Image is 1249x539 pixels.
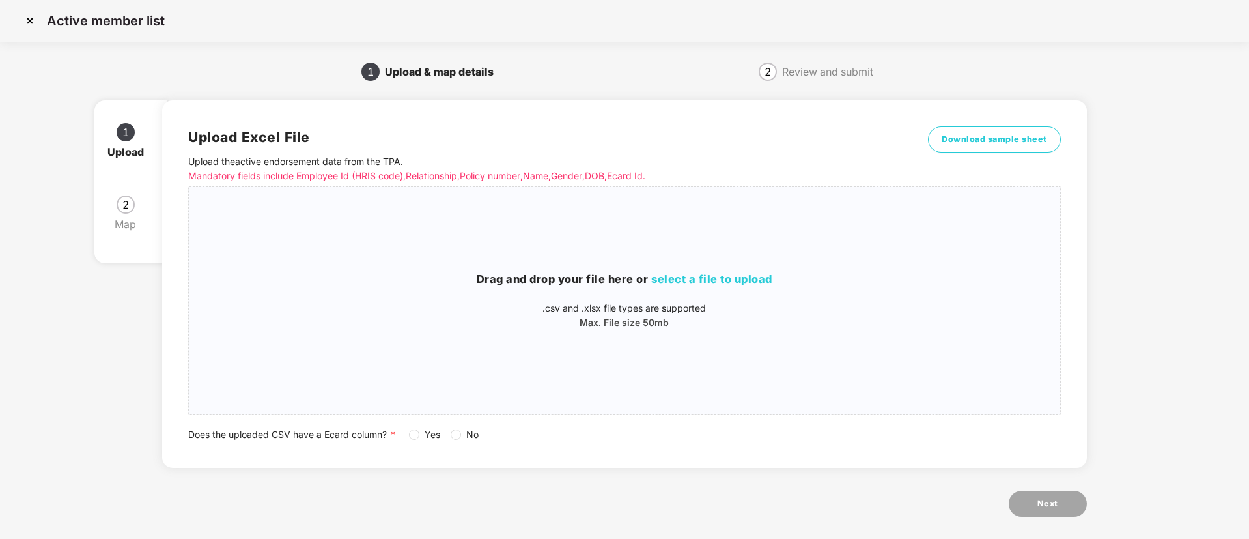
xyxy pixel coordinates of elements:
h3: Drag and drop your file here or [189,271,1060,288]
p: Upload the active endorsement data from the TPA . [188,154,878,183]
button: Download sample sheet [928,126,1061,153]
h2: Upload Excel File [188,126,878,148]
div: Upload & map details [385,61,504,82]
div: Map [115,214,147,235]
div: Review and submit [782,61,873,82]
span: 2 [765,66,771,77]
span: No [461,428,484,442]
span: 1 [367,66,374,77]
img: svg+xml;base64,PHN2ZyBpZD0iQ3Jvc3MtMzJ4MzIiIHhtbG5zPSJodHRwOi8vd3d3LnczLm9yZy8yMDAwL3N2ZyIgd2lkdG... [20,10,40,31]
span: 1 [122,127,129,138]
span: select a file to upload [651,272,772,285]
span: Download sample sheet [942,133,1047,146]
span: 2 [122,199,129,210]
p: Max. File size 50mb [189,315,1060,330]
span: Yes [419,428,445,442]
p: .csv and .xlsx file types are supported [189,301,1060,315]
p: Active member list [47,13,165,29]
div: Upload [107,141,154,162]
p: Mandatory fields include Employee Id (HRIS code), Relationship, Policy number, Name, Gender, DOB,... [188,169,878,183]
div: Does the uploaded CSV have a Ecard column? [188,428,1060,442]
span: Drag and drop your file here orselect a file to upload.csv and .xlsx file types are supportedMax.... [189,187,1060,414]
